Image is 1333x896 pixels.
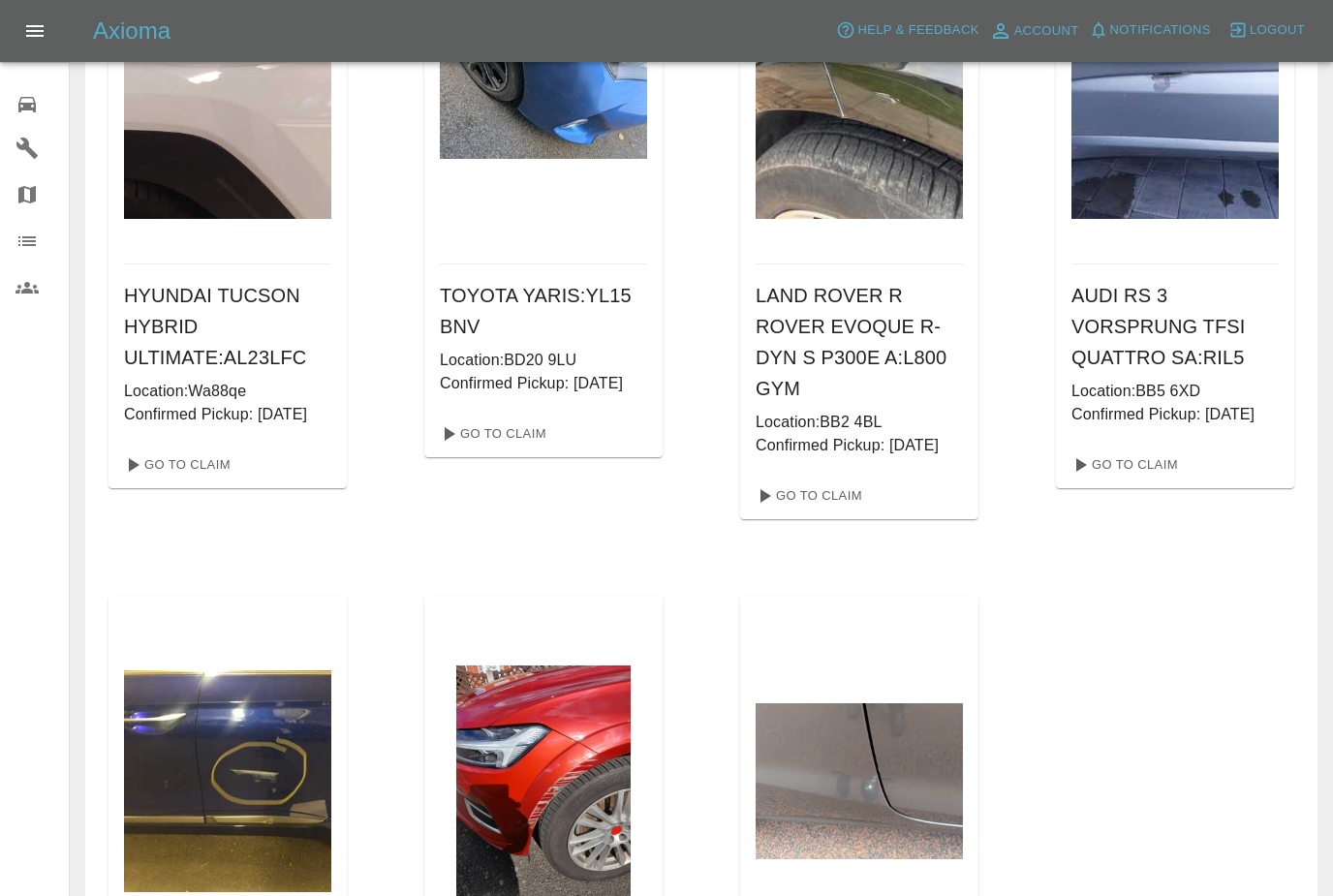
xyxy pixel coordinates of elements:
p: Location: BB5 6XD [1071,380,1279,403]
p: Confirmed Pickup: [DATE] [1071,403,1279,426]
a: Go To Claim [1064,449,1183,480]
p: Location: BB2 4BL [756,411,963,434]
span: Notifications [1110,19,1211,42]
p: Location: Wa88qe [124,380,331,403]
p: Confirmed Pickup: [DATE] [440,372,647,395]
h6: TOYOTA YARIS : YL15 BNV [440,280,647,342]
span: Logout [1250,19,1305,42]
a: Account [984,15,1084,46]
button: Open drawer [12,8,58,54]
span: Account [1014,20,1079,43]
button: Notifications [1084,15,1216,46]
button: Logout [1224,15,1310,46]
p: Confirmed Pickup: [DATE] [124,403,331,426]
p: Confirmed Pickup: [DATE] [756,434,963,457]
h5: Axioma [93,15,170,46]
h6: LAND ROVER R ROVER EVOQUE R-DYN S P300E A : L800 GYM [756,280,963,404]
p: Location: BD20 9LU [440,349,647,372]
button: Help & Feedback [831,15,983,46]
a: Go To Claim [432,418,551,449]
h6: HYUNDAI TUCSON HYBRID ULTIMATE : AL23LFC [124,280,331,373]
span: Help & Feedback [857,19,978,42]
a: Go To Claim [748,480,867,511]
a: Go To Claim [116,449,235,480]
h6: AUDI RS 3 VORSPRUNG TFSI QUATTRO SA : RIL5 [1071,280,1279,373]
